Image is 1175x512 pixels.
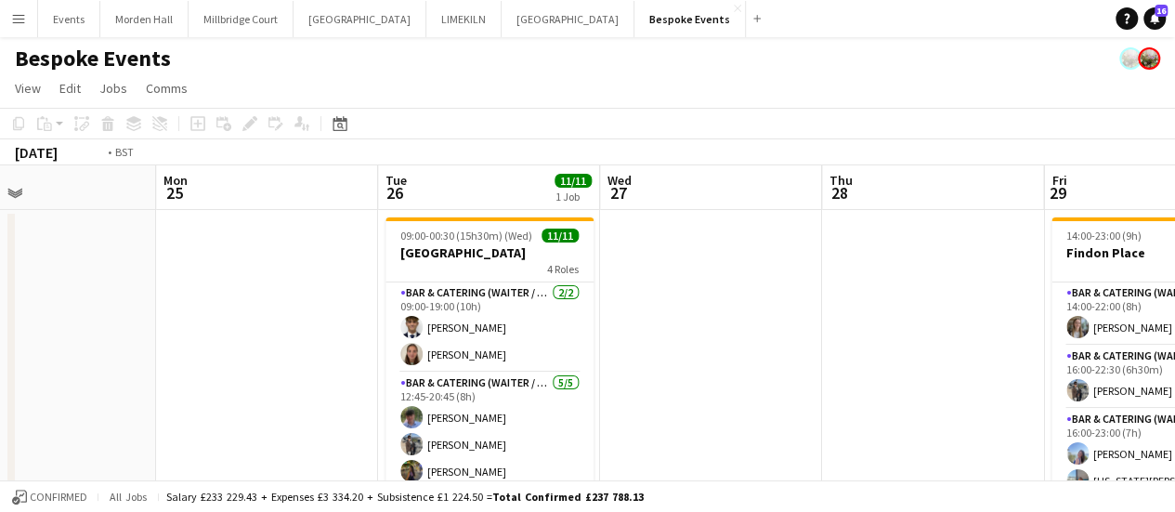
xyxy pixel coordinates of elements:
a: View [7,76,48,100]
button: [GEOGRAPHIC_DATA] [294,1,426,37]
div: Salary £233 229.43 + Expenses £3 334.20 + Subsistence £1 224.50 = [166,490,644,504]
a: Jobs [92,76,135,100]
span: Comms [146,80,188,97]
span: All jobs [106,490,150,504]
span: Confirmed [30,491,87,504]
button: Morden Hall [100,1,189,37]
app-user-avatar: Staffing Manager [1138,47,1160,70]
button: Bespoke Events [634,1,746,37]
a: Comms [138,76,195,100]
button: LIMEKILN [426,1,502,37]
app-user-avatar: Staffing Manager [1119,47,1142,70]
a: Edit [52,76,88,100]
h1: Bespoke Events [15,45,171,72]
button: Events [38,1,100,37]
button: [GEOGRAPHIC_DATA] [502,1,634,37]
span: View [15,80,41,97]
span: Edit [59,80,81,97]
a: 16 [1143,7,1166,30]
div: BST [115,145,134,159]
button: Confirmed [9,487,90,507]
span: Jobs [99,80,127,97]
span: 16 [1155,5,1168,17]
button: Millbridge Court [189,1,294,37]
span: Total Confirmed £237 788.13 [492,490,644,504]
div: [DATE] [15,143,58,162]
